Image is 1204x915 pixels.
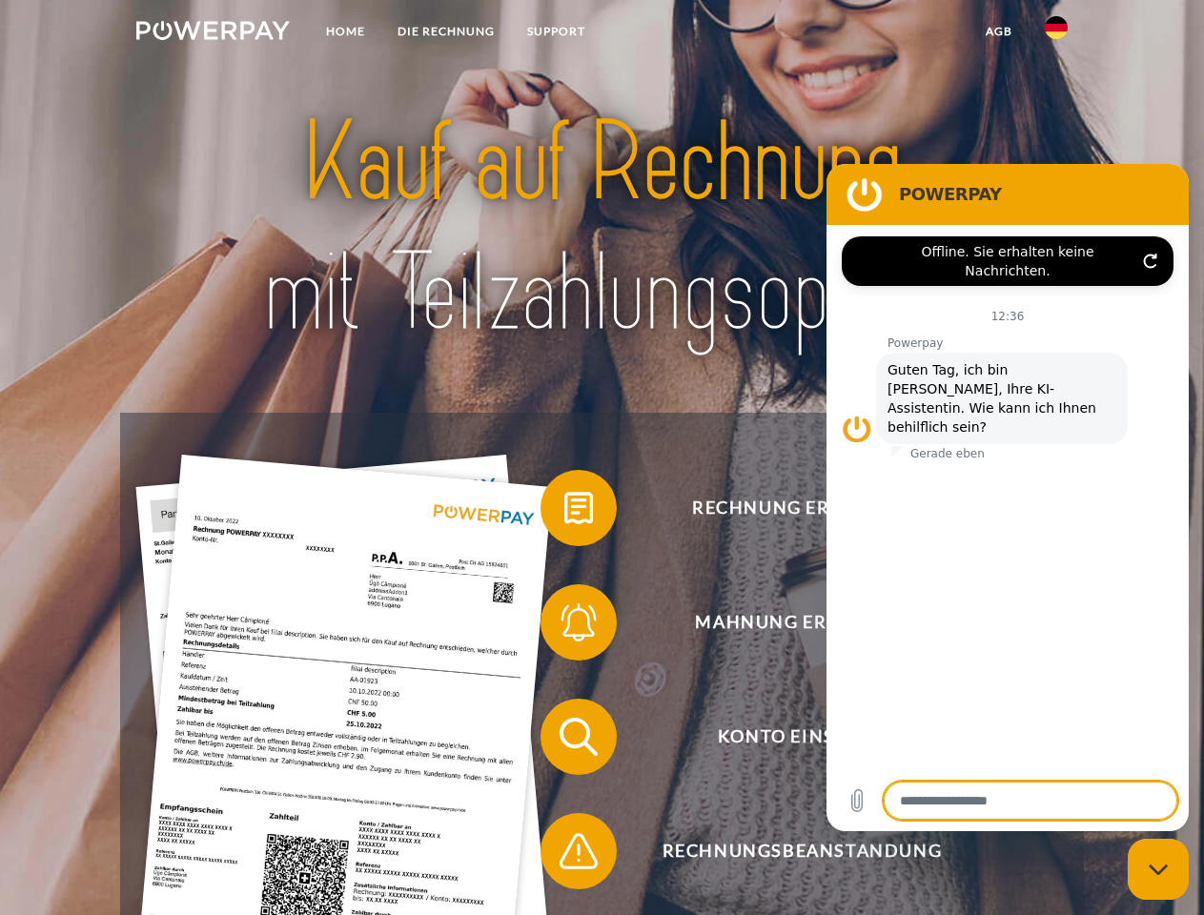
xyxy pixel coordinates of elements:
[381,14,511,49] a: DIE RECHNUNG
[541,699,1036,775] button: Konto einsehen
[555,827,602,875] img: qb_warning.svg
[1045,16,1068,39] img: de
[568,470,1035,546] span: Rechnung erhalten?
[568,813,1035,889] span: Rechnungsbeanstandung
[310,14,381,49] a: Home
[136,21,290,40] img: logo-powerpay-white.svg
[541,584,1036,661] button: Mahnung erhalten?
[555,713,602,761] img: qb_search.svg
[182,91,1022,365] img: title-powerpay_de.svg
[826,164,1189,831] iframe: Messaging-Fenster
[511,14,602,49] a: SUPPORT
[555,484,602,532] img: qb_bill.svg
[568,584,1035,661] span: Mahnung erhalten?
[568,699,1035,775] span: Konto einsehen
[1128,839,1189,900] iframe: Schaltfläche zum Öffnen des Messaging-Fensters; Konversation läuft
[541,813,1036,889] button: Rechnungsbeanstandung
[969,14,1029,49] a: agb
[541,470,1036,546] button: Rechnung erhalten?
[555,599,602,646] img: qb_bell.svg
